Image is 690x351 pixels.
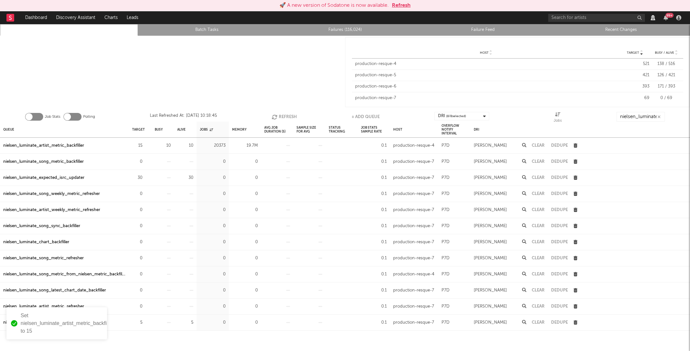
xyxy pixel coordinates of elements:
[474,303,507,310] div: [PERSON_NAME]
[355,61,617,67] div: production-resque-4
[3,319,100,327] a: nielsen_luminate_artist_weekly_metric_backfiller
[177,142,193,150] div: 10
[474,287,507,294] div: [PERSON_NAME]
[361,174,387,182] div: 0.1
[442,254,450,262] div: P7D
[393,206,434,214] div: production-resque-7
[3,303,84,310] a: nielsen_luminate_artist_metric_refresher
[132,190,142,198] div: 0
[122,11,143,24] a: Leads
[3,190,100,198] a: nielsen_luminate_song_weekly_metric_refresher
[132,271,142,278] div: 0
[132,254,142,262] div: 0
[393,303,434,310] div: production-resque-7
[200,142,226,150] div: 20373
[155,123,163,136] div: Busy
[532,288,545,292] button: Clear
[393,142,434,150] div: production-resque-4
[480,51,489,55] span: Host
[392,2,411,9] button: Refresh
[620,95,649,101] div: 69
[655,51,674,55] span: Busy / Alive
[279,2,389,9] div: 🚀 A new version of Sodatone is now available.
[3,287,106,294] div: nielsen_luminate_song_latest_chart_date_backfiller
[155,142,171,150] div: 10
[393,271,434,278] div: production-resque-4
[532,192,545,196] button: Clear
[532,160,545,164] button: Clear
[551,256,568,260] button: Dedupe
[393,254,434,262] div: production-resque-7
[361,271,387,278] div: 0.1
[474,271,507,278] div: [PERSON_NAME]
[232,206,258,214] div: 0
[532,240,545,244] button: Clear
[232,222,258,230] div: 0
[361,142,387,150] div: 0.1
[200,287,226,294] div: 0
[551,176,568,180] button: Dedupe
[21,11,52,24] a: Dashboard
[232,287,258,294] div: 0
[232,123,247,136] div: Memory
[232,238,258,246] div: 0
[52,11,100,24] a: Discovery Assistant
[361,206,387,214] div: 0.1
[355,72,617,79] div: production-resque-5
[3,222,80,230] a: nielsen_luminate_song_sync_backfiller
[551,272,568,276] button: Dedupe
[551,288,568,292] button: Dedupe
[232,271,258,278] div: 0
[200,254,226,262] div: 0
[474,123,479,136] div: DRI
[264,123,290,136] div: Avg Job Duration (s)
[361,287,387,294] div: 0.1
[3,142,84,150] a: nielsen_luminate_artist_metric_backfiller
[132,287,142,294] div: 0
[474,222,507,230] div: [PERSON_NAME]
[21,312,113,335] div: Set nielsen_luminate_artist_metric_backfiller to 15
[532,256,545,260] button: Clear
[532,224,545,228] button: Clear
[442,190,450,198] div: P7D
[232,303,258,310] div: 0
[3,206,100,214] div: nielsen_luminate_artist_weekly_metric_refresher
[3,238,69,246] a: nielsen_luminate_chart_backfiller
[474,254,507,262] div: [PERSON_NAME]
[620,83,649,90] div: 393
[361,319,387,327] div: 0.1
[474,158,507,166] div: [PERSON_NAME]
[3,254,84,262] a: nielsen_luminate_song_metric_refresher
[653,83,680,90] div: 171 / 393
[627,51,639,55] span: Target
[200,158,226,166] div: 0
[232,190,258,198] div: 0
[3,123,14,136] div: Queue
[532,272,545,276] button: Clear
[232,254,258,262] div: 0
[446,112,466,120] span: ( 8 / 8 selected)
[393,319,434,327] div: production-resque-7
[442,271,450,278] div: P7D
[442,206,450,214] div: P7D
[393,238,434,246] div: production-resque-7
[352,112,380,122] button: + Add Queue
[532,143,545,148] button: Clear
[150,112,217,122] div: Last Refreshed At: [DATE] 10:18:45
[361,123,387,136] div: Job Stats Sample Rate
[442,158,450,166] div: P7D
[232,319,258,327] div: 0
[100,11,122,24] a: Charts
[132,123,145,136] div: Target
[664,15,668,20] button: 99+
[200,206,226,214] div: 0
[442,142,450,150] div: P7D
[232,142,258,150] div: 19.7M
[3,158,84,166] a: nielsen_luminate_song_metric_backfiller
[361,158,387,166] div: 0.1
[551,240,568,244] button: Dedupe
[442,222,450,230] div: P7D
